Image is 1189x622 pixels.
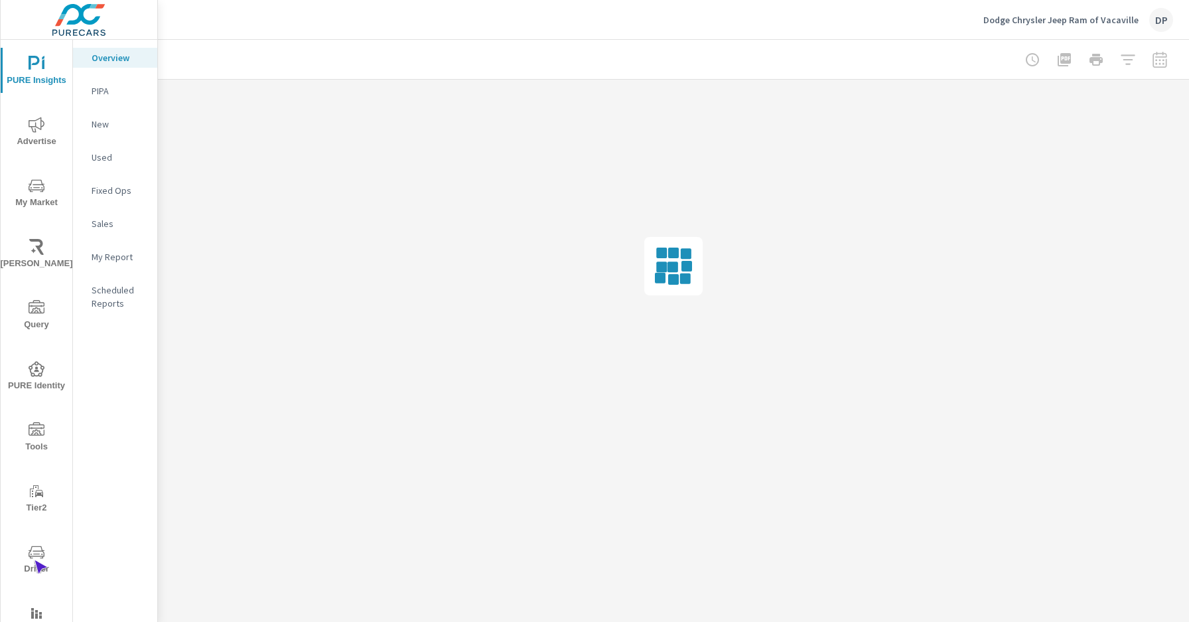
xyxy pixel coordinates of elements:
[92,250,147,264] p: My Report
[5,56,68,88] span: PURE Insights
[5,178,68,210] span: My Market
[73,114,157,134] div: New
[5,483,68,516] span: Tier2
[73,214,157,234] div: Sales
[5,422,68,455] span: Tools
[92,217,147,230] p: Sales
[73,48,157,68] div: Overview
[73,181,157,200] div: Fixed Ops
[73,81,157,101] div: PIPA
[5,300,68,333] span: Query
[92,84,147,98] p: PIPA
[73,280,157,313] div: Scheduled Reports
[92,51,147,64] p: Overview
[73,247,157,267] div: My Report
[1149,8,1173,32] div: DP
[5,544,68,577] span: Driver
[92,184,147,197] p: Fixed Ops
[92,117,147,131] p: New
[73,147,157,167] div: Used
[5,117,68,149] span: Advertise
[5,239,68,272] span: [PERSON_NAME]
[92,151,147,164] p: Used
[5,361,68,394] span: PURE Identity
[983,14,1139,26] p: Dodge Chrysler Jeep Ram of Vacaville
[92,283,147,310] p: Scheduled Reports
